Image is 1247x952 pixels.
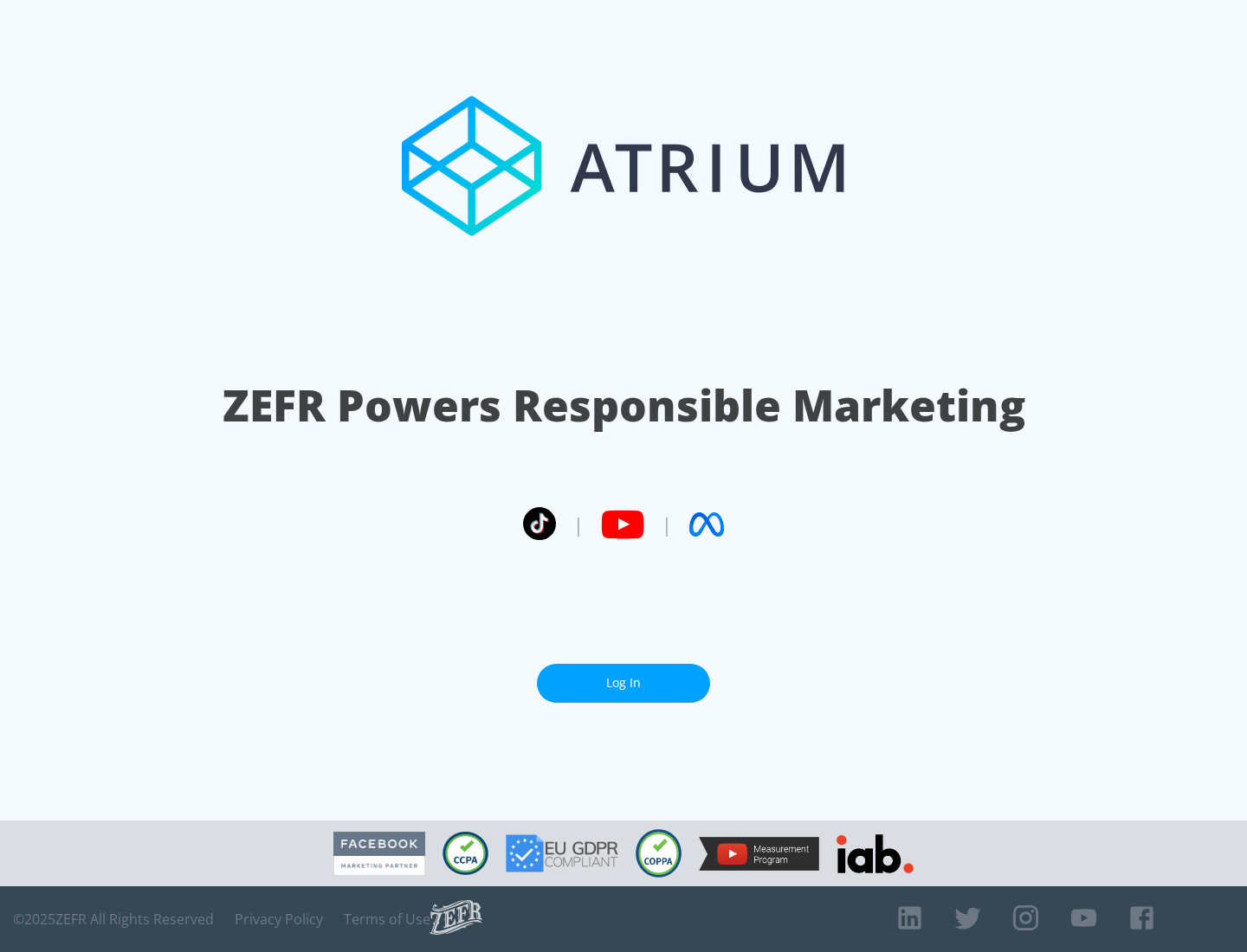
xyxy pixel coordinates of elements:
span: | [573,511,584,537]
span: © 2025 ZEFR All Rights Reserved [13,910,214,928]
a: Log In [537,664,710,703]
img: IAB [837,834,914,873]
span: | [662,511,672,537]
img: YouTube Measurement Program [699,837,819,871]
img: GDPR Compliant [506,834,618,872]
a: Terms of Use [344,910,430,928]
img: CCPA Compliant [443,832,488,875]
h1: ZEFR Powers Responsible Marketing [223,376,1025,435]
img: Facebook Marketing Partner [333,832,425,876]
img: COPPA Compliant [636,829,682,878]
a: Privacy Policy [235,910,323,928]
